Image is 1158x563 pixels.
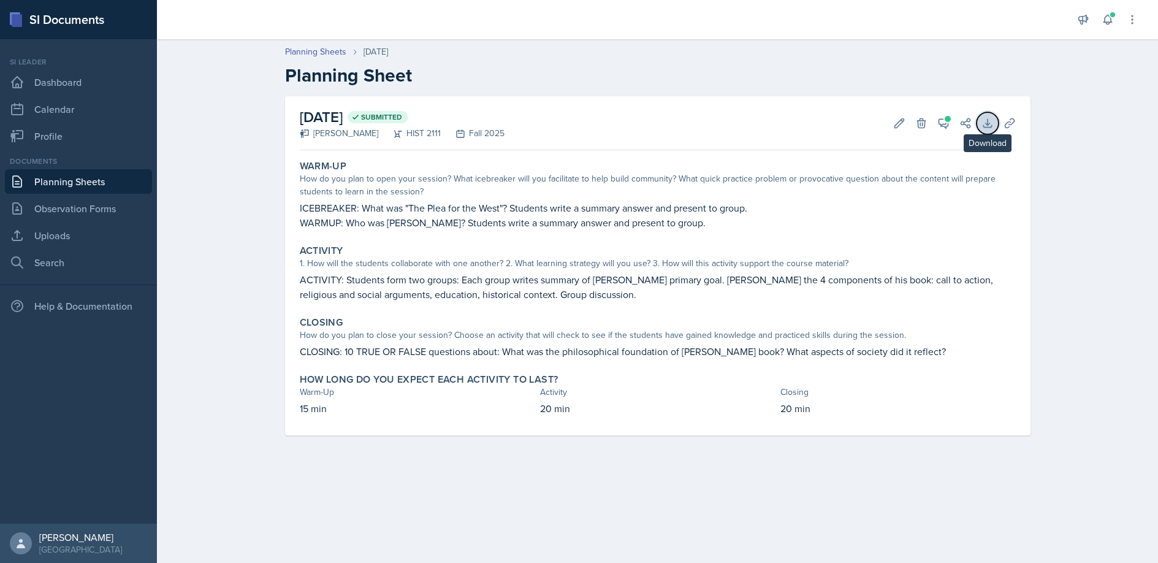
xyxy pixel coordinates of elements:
h2: [DATE] [300,106,505,128]
a: Planning Sheets [5,169,152,194]
div: [GEOGRAPHIC_DATA] [39,543,122,556]
div: How do you plan to close your session? Choose an activity that will check to see if the students ... [300,329,1016,342]
div: Documents [5,156,152,167]
p: 20 min [780,401,1016,416]
p: WARMUP: Who was [PERSON_NAME]? Students write a summary answer and present to group. [300,215,1016,230]
label: Warm-Up [300,160,347,172]
button: Download [977,112,999,134]
a: Uploads [5,223,152,248]
div: HIST 2111 [378,127,441,140]
div: 1. How will the students collaborate with one another? 2. What learning strategy will you use? 3.... [300,257,1016,270]
div: Help & Documentation [5,294,152,318]
p: 20 min [540,401,775,416]
a: Search [5,250,152,275]
div: Activity [540,386,775,399]
label: Activity [300,245,343,257]
span: Submitted [361,112,402,122]
p: ACTIVITY: Students form two groups: Each group writes summary of [PERSON_NAME] primary goal. [PER... [300,272,1016,302]
a: Calendar [5,97,152,121]
div: [DATE] [364,45,388,58]
div: Si leader [5,56,152,67]
div: [PERSON_NAME] [39,531,122,543]
label: Closing [300,316,343,329]
p: CLOSING: 10 TRUE OR FALSE questions about: What was the philosophical foundation of [PERSON_NAME]... [300,344,1016,359]
div: Fall 2025 [441,127,505,140]
h2: Planning Sheet [285,64,1030,86]
a: Dashboard [5,70,152,94]
p: 15 min [300,401,535,416]
div: [PERSON_NAME] [300,127,378,140]
p: ICEBREAKER: What was "The Plea for the West"? Students write a summary answer and present to group. [300,201,1016,215]
label: How long do you expect each activity to last? [300,373,558,386]
a: Planning Sheets [285,45,346,58]
div: Warm-Up [300,386,535,399]
a: Profile [5,124,152,148]
a: Observation Forms [5,196,152,221]
div: Closing [780,386,1016,399]
div: How do you plan to open your session? What icebreaker will you facilitate to help build community... [300,172,1016,198]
